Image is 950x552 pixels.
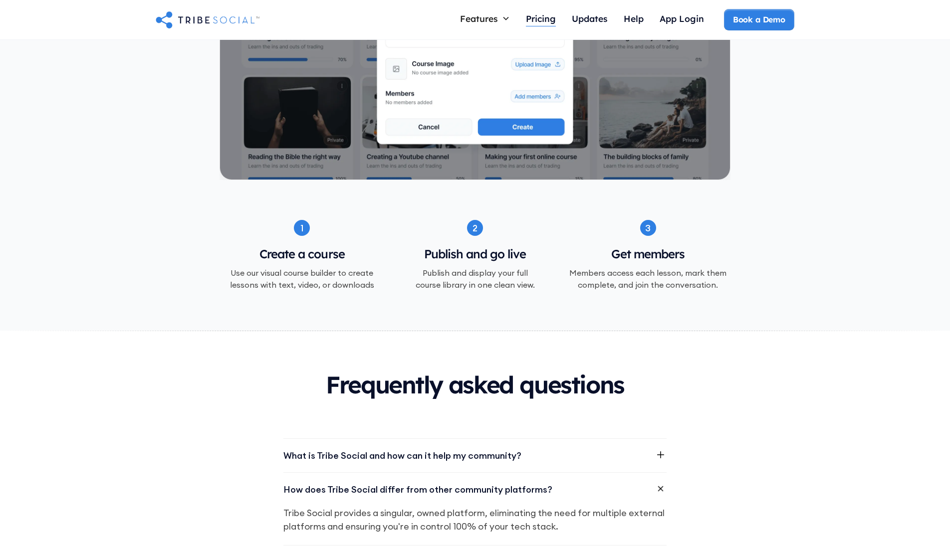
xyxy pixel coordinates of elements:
div: Features [460,13,498,24]
div: Updates [572,13,608,24]
div: Help [624,13,644,24]
div: Get members [565,246,730,263]
div: Create a course [220,246,385,263]
a: App Login [652,9,712,30]
h2: Frequently asked questions [283,371,667,398]
div: Pricing [526,13,556,24]
div: App Login [660,13,704,24]
div: Features [452,9,518,28]
p: Members access each lesson, mark them complete, and join the conversation. [565,267,730,291]
a: Help [616,9,652,30]
div: 3 [645,221,651,235]
p: Use our visual course builder to create lessons with text, video, or downloads [220,267,385,291]
div: 2 [473,221,477,235]
div: Publish and go live [393,246,558,263]
a: Book a Demo [724,9,794,30]
div: What is Tribe Social and how can it help my community? [283,449,521,462]
a: Pricing [518,9,564,30]
p: Publish and display your full course library in one clean view. [393,267,558,291]
p: Tribe Social provides a singular, owned platform, eliminating the need for multiple external plat... [283,506,667,533]
div: 1 [300,221,304,235]
a: home [156,9,259,29]
div: How does Tribe Social differ from other community platforms? [283,483,552,496]
a: Updates [564,9,616,30]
